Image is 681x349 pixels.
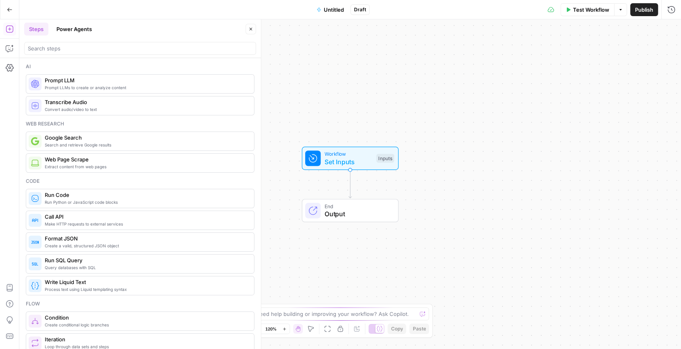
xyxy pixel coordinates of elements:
div: WorkflowSet InputsInputs [275,147,425,170]
button: Power Agents [52,23,97,36]
span: Query databases with SQL [45,264,248,271]
span: Convert audio/video to text [45,106,248,113]
span: Untitled [324,6,344,14]
span: Draft [354,6,366,13]
span: Run Code [45,191,248,199]
button: Test Workflow [560,3,614,16]
button: Paste [409,324,429,334]
span: Call API [45,213,248,221]
span: Prompt LLM [45,76,248,84]
span: Process text using Liquid templating syntax [45,286,248,293]
button: Steps [24,23,48,36]
span: Test Workflow [573,6,609,14]
span: Make HTTP requests to external services [45,221,248,227]
span: Extract content from web pages [45,163,248,170]
span: Set Inputs [325,157,373,167]
div: Code [26,178,254,185]
span: End [325,203,390,210]
span: Transcribe Audio [45,98,248,106]
span: Search and retrieve Google results [45,142,248,148]
div: EndOutput [275,199,425,222]
span: Copy [391,325,403,332]
span: Paste [412,325,426,332]
button: Untitled [312,3,349,16]
span: Prompt LLMs to create or analyze content [45,84,248,91]
span: Iteration [45,335,248,343]
span: Output [325,209,390,219]
div: Flow [26,300,254,307]
span: Create a valid, structured JSON object [45,242,248,249]
button: Publish [630,3,658,16]
div: Inputs [376,154,394,163]
span: Workflow [325,150,373,158]
input: Search steps [28,44,252,52]
span: Run SQL Query [45,256,248,264]
div: Web research [26,120,254,127]
span: Publish [635,6,653,14]
span: Google Search [45,134,248,142]
button: Copy [387,324,406,334]
span: Run Python or JavaScript code blocks [45,199,248,205]
span: 120% [265,326,277,332]
span: Condition [45,313,248,322]
span: Web Page Scrape [45,155,248,163]
span: Write Liquid Text [45,278,248,286]
div: Ai [26,63,254,70]
g: Edge from start to end [349,169,352,198]
span: Create conditional logic branches [45,322,248,328]
span: Format JSON [45,234,248,242]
